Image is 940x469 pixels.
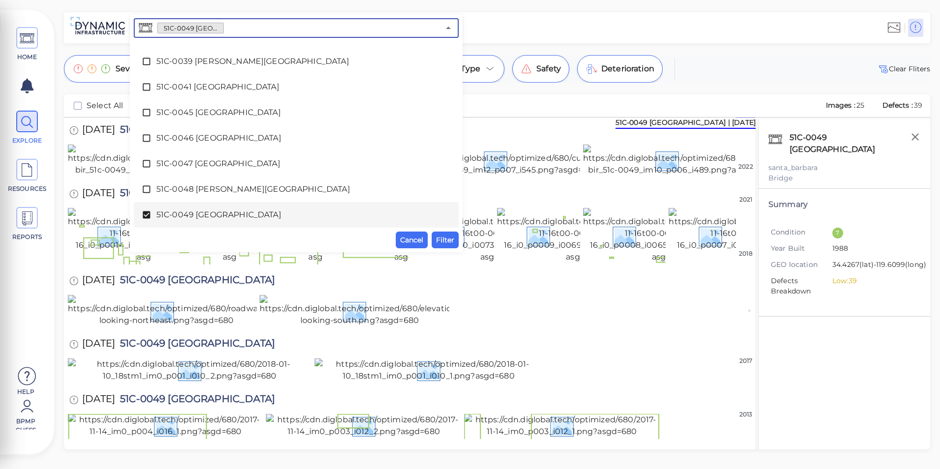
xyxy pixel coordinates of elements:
img: https://cdn.diglobal.tech/optimized/680/current-bir_51c-0049_im9_p003_i300.png?asgd=680 [68,145,261,176]
div: 2018 [736,249,756,258]
div: 2022 [736,162,756,171]
span: [DATE] [82,188,115,201]
button: Close [441,21,455,35]
button: Cancel [396,232,428,248]
img: https://cdn.diglobal.tech/width210/680/2021-11-16t00-00-00_2021-11-16_i0_p0007_i0061_image_index_... [669,208,846,263]
span: 51C-0046 [GEOGRAPHIC_DATA] [156,132,436,144]
span: RESOURCES [6,184,48,193]
div: 7 [832,228,843,238]
span: REPORTS [6,233,48,241]
a: REPORTS [5,207,49,241]
div: 51C-0049 [GEOGRAPHIC_DATA] [787,129,920,158]
span: [DATE] [82,338,115,352]
img: https://cdn.diglobal.tech/optimized/680/elevation-looking-south.png?asgd=680 [260,295,460,326]
span: Deterioration [601,63,654,75]
span: 34.4267 (lat) -119.6099 (long) [832,260,926,271]
span: 51C-0041 [GEOGRAPHIC_DATA] [156,81,436,93]
span: 51C-0049 [GEOGRAPHIC_DATA] [115,188,275,201]
span: [DATE] [82,124,115,138]
img: https://cdn.diglobal.tech/optimized/680/2017-11-14_im0_p004_i016_1.png?asgd=680 [68,414,263,438]
a: RESOURCES [5,159,49,193]
img: https://cdn.diglobal.tech/width210/680/2021-11-16t00-00-00_2021-11-16_i0_p0008_i0065_image_index_... [583,208,761,263]
span: 51C-0049 [GEOGRAPHIC_DATA] [115,338,275,352]
span: HOME [6,53,48,61]
span: 51C-0049 [GEOGRAPHIC_DATA] [156,209,436,221]
img: https://cdn.diglobal.tech/optimized/680/2017-11-14_im0_p003_i012_2.png?asgd=680 [266,414,461,438]
span: 51C-0049 [GEOGRAPHIC_DATA] [115,124,275,138]
span: [DATE] [82,275,115,288]
img: https://cdn.diglobal.tech/optimized/680/roadway-looking-northeast.png?asgd=680 [68,295,265,326]
span: Severity [116,63,147,75]
img: https://cdn.diglobal.tech/optimized/680/current-bir_51c-0049_im12_p007_i545.png?asgd=680 [411,145,605,176]
button: Clear Fliters [877,63,930,75]
div: 2021 [736,195,756,204]
div: 2017 [736,356,756,365]
img: https://cdn.diglobal.tech/optimized/680/2018-01-10_18stm1_im0_p001_i010_1.png?asgd=680 [315,358,543,382]
span: EXPLORE [6,136,48,145]
div: 2013 [736,410,756,419]
span: Defects : [881,101,914,110]
span: Defects Breakdown [771,276,832,296]
img: https://cdn.diglobal.tech/optimized/680/current-bir_51c-0049_im10_p006_i489.png?asgd=680 [583,145,776,176]
span: 51C-0048 [PERSON_NAME][GEOGRAPHIC_DATA] [156,183,436,195]
a: HOME [5,27,49,61]
li: Low: 39 [832,276,913,286]
span: 51C-0049 [GEOGRAPHIC_DATA] [115,275,275,288]
iframe: Chat [898,425,933,462]
span: 51C-0047 [GEOGRAPHIC_DATA] [156,158,436,170]
button: Filter [432,232,459,248]
span: 51C-0049 [GEOGRAPHIC_DATA] [115,394,275,407]
span: Condition [771,227,832,237]
span: 51C-0049 [GEOGRAPHIC_DATA] [158,24,223,33]
span: BPMP Guess [5,417,47,430]
span: 39 [914,101,922,110]
span: Filter [436,234,454,246]
div: 51C-0049 [GEOGRAPHIC_DATA] | [DATE] [616,117,756,129]
span: 51C-0045 [GEOGRAPHIC_DATA] [156,107,436,118]
img: https://cdn.diglobal.tech/optimized/680/2018-01-10_18stm1_im0_p001_i010_2.png?asgd=680 [68,358,312,382]
span: 1988 [832,243,913,255]
div: Bridge [768,173,920,183]
div: santa_barbara [768,163,920,173]
img: https://cdn.diglobal.tech/width210/680/2021-11-16t00-00-00_2021-11-16_i0_p0014_i0089_image_index_... [68,208,245,263]
span: 25 [856,101,864,110]
span: Safety [536,63,561,75]
span: Select All [87,100,123,112]
span: Cancel [400,234,423,246]
span: GEO location [771,260,832,270]
span: [DATE] [82,394,115,407]
span: 51C-0039 [PERSON_NAME][GEOGRAPHIC_DATA] [156,56,436,67]
img: https://cdn.diglobal.tech/optimized/680/2017-11-14_im0_p003_i012_1.png?asgd=680 [464,414,659,438]
img: https://cdn.diglobal.tech/width210/680/2021-11-16t00-00-00_2021-11-16_i0_p0009_i0069_image_index_... [497,208,675,263]
span: Year Built [771,243,832,254]
div: Summary [768,199,920,210]
span: Help [5,387,47,395]
span: Images : [825,101,856,110]
a: EXPLORE [5,111,49,145]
